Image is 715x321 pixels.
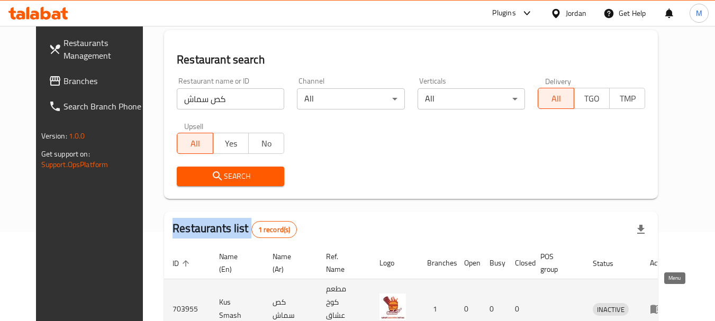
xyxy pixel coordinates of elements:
span: Branches [64,75,147,87]
span: INACTIVE [593,304,629,316]
span: Yes [218,136,245,151]
button: No [248,133,284,154]
label: Upsell [184,122,204,130]
th: Closed [506,247,532,279]
div: All [418,88,525,109]
button: TMP [609,88,645,109]
button: TGO [574,88,610,109]
span: TMP [614,91,641,106]
button: Yes [213,133,249,154]
label: Delivery [545,77,572,85]
div: Plugins [492,7,515,20]
span: All [542,91,569,106]
input: Search for restaurant name or ID.. [177,88,284,109]
a: Support.OpsPlatform [41,158,108,171]
span: TGO [578,91,605,106]
h2: Restaurants list [173,221,297,238]
th: Action [641,247,678,279]
th: Busy [481,247,506,279]
span: Search [185,170,276,183]
span: Status [593,257,627,270]
span: Name (En) [219,250,251,276]
a: Search Branch Phone [40,94,156,119]
span: All [182,136,209,151]
span: Name (Ar) [273,250,305,276]
th: Branches [419,247,456,279]
span: Restaurants Management [64,36,147,62]
button: Search [177,167,284,186]
span: Version: [41,129,67,143]
a: Restaurants Management [40,30,156,68]
div: All [297,88,404,109]
th: Open [456,247,481,279]
button: All [177,133,213,154]
span: 1 record(s) [252,225,297,235]
span: Search Branch Phone [64,100,147,113]
div: Jordan [566,7,586,19]
a: Branches [40,68,156,94]
img: Kus Smash [379,294,406,320]
th: Logo [371,247,419,279]
span: 1.0.0 [69,129,85,143]
span: ID [173,257,193,270]
div: Total records count [251,221,297,238]
span: M [696,7,702,19]
button: All [538,88,574,109]
div: Export file [628,217,654,242]
span: Get support on: [41,147,90,161]
h2: Restaurant search [177,52,645,68]
span: Ref. Name [326,250,358,276]
span: No [253,136,280,151]
span: POS group [540,250,572,276]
